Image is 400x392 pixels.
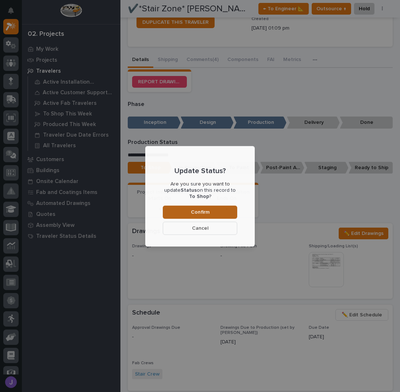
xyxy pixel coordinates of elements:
[181,188,197,193] b: Status
[192,225,208,231] span: Cancel
[189,194,209,199] b: To Shop
[163,205,237,218] button: Confirm
[163,181,237,199] p: Are you sure you want to update on this record to ?
[163,221,237,235] button: Cancel
[174,167,226,175] p: Update Status?
[191,209,209,215] span: Confirm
